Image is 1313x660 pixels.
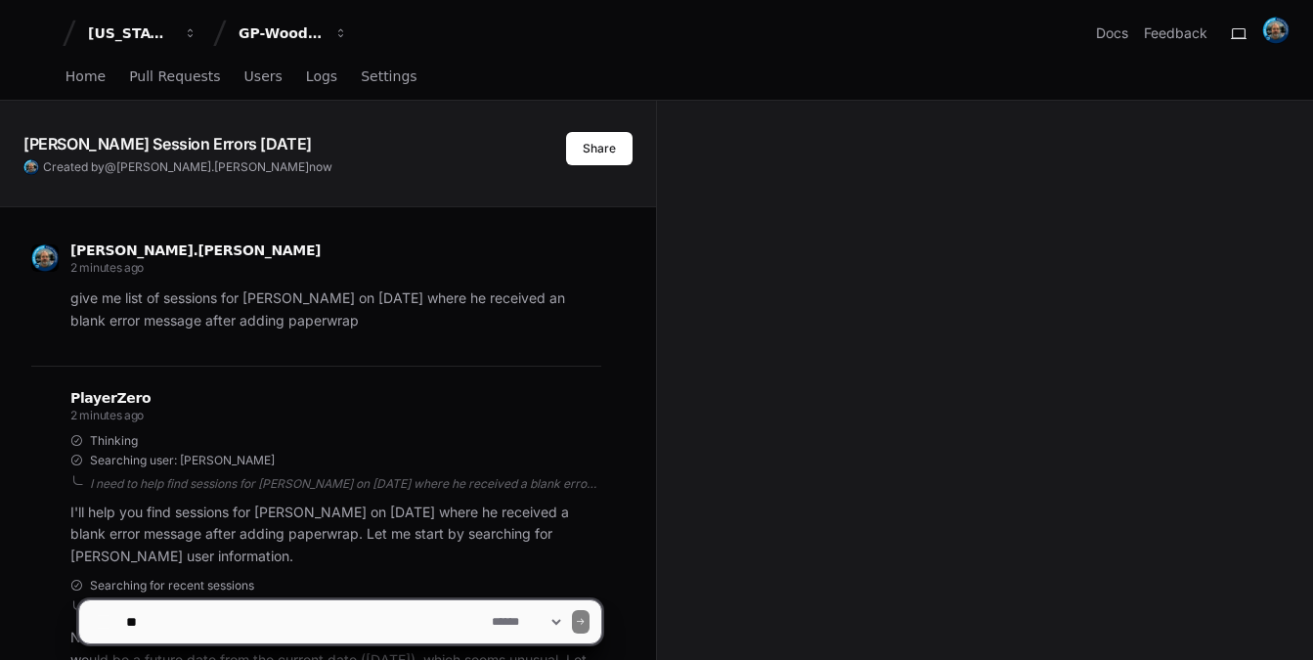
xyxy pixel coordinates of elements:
a: Home [66,55,106,100]
img: avatar [31,244,59,272]
span: Settings [361,70,416,82]
img: avatar [23,159,39,175]
span: 2 minutes ago [70,408,144,422]
a: Logs [306,55,337,100]
span: @ [105,159,116,174]
button: Feedback [1144,23,1207,43]
img: avatar [1262,17,1290,44]
button: Share [566,132,633,165]
div: I need to help find sessions for [PERSON_NAME] on [DATE] where he received a blank error message ... [90,476,601,492]
span: Created by [43,159,332,175]
app-text-character-animate: [PERSON_NAME] Session Errors [DATE] [23,134,312,154]
a: Pull Requests [129,55,220,100]
span: Searching user: [PERSON_NAME] [90,453,275,468]
button: [US_STATE] Pacific [80,16,205,51]
button: GP-WoodDuck 2.0 [231,16,356,51]
iframe: Open customer support [1250,595,1303,648]
div: [US_STATE] Pacific [88,23,172,43]
p: I'll help you find sessions for [PERSON_NAME] on [DATE] where he received a blank error message a... [70,502,601,568]
span: Home [66,70,106,82]
span: Logs [306,70,337,82]
p: give me list of sessions for [PERSON_NAME] on [DATE] where he received an blank error message aft... [70,287,601,332]
span: Thinking [90,433,138,449]
span: now [309,159,332,174]
a: Docs [1096,23,1128,43]
div: GP-WoodDuck 2.0 [239,23,323,43]
span: Pull Requests [129,70,220,82]
span: Users [244,70,283,82]
span: [PERSON_NAME].[PERSON_NAME] [116,159,309,174]
span: PlayerZero [70,392,151,404]
a: Settings [361,55,416,100]
a: Users [244,55,283,100]
span: 2 minutes ago [70,260,144,275]
span: [PERSON_NAME].[PERSON_NAME] [70,242,321,258]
